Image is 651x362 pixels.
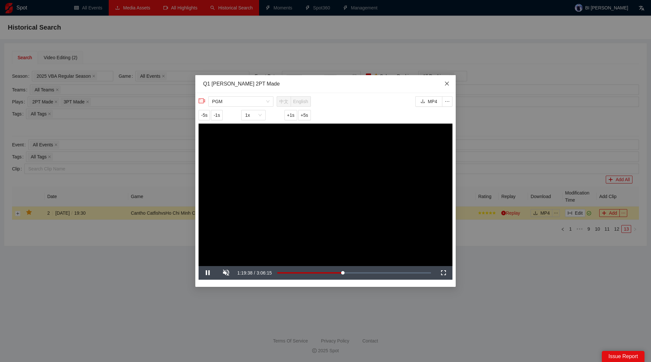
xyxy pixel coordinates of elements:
[415,96,442,107] button: downloadMP4
[212,97,270,106] span: PGM
[287,112,295,119] span: +1s
[293,99,308,104] span: English
[279,99,288,104] span: 中文
[284,110,297,120] button: +1s
[301,112,308,119] span: +5s
[254,270,255,275] span: /
[438,75,456,93] button: Close
[214,112,220,119] span: -1s
[434,266,452,280] button: Fullscreen
[421,99,425,104] span: download
[237,270,253,275] span: 1:19:38
[602,351,644,362] div: Issue Report
[277,272,431,274] div: Progress Bar
[199,110,210,120] button: -5s
[199,98,205,104] span: video-camera
[245,110,262,120] span: 1x
[298,110,311,120] button: +5s
[442,99,452,104] span: ellipsis
[217,266,235,280] button: Unmute
[428,98,437,105] span: MP4
[201,112,207,119] span: -5s
[199,266,217,280] button: Pause
[199,124,452,266] div: Video Player
[203,80,448,87] div: Q1 [PERSON_NAME] 2PT Made
[211,110,222,120] button: -1s
[442,96,452,107] button: ellipsis
[444,81,450,86] span: close
[256,270,272,275] span: 3:06:15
